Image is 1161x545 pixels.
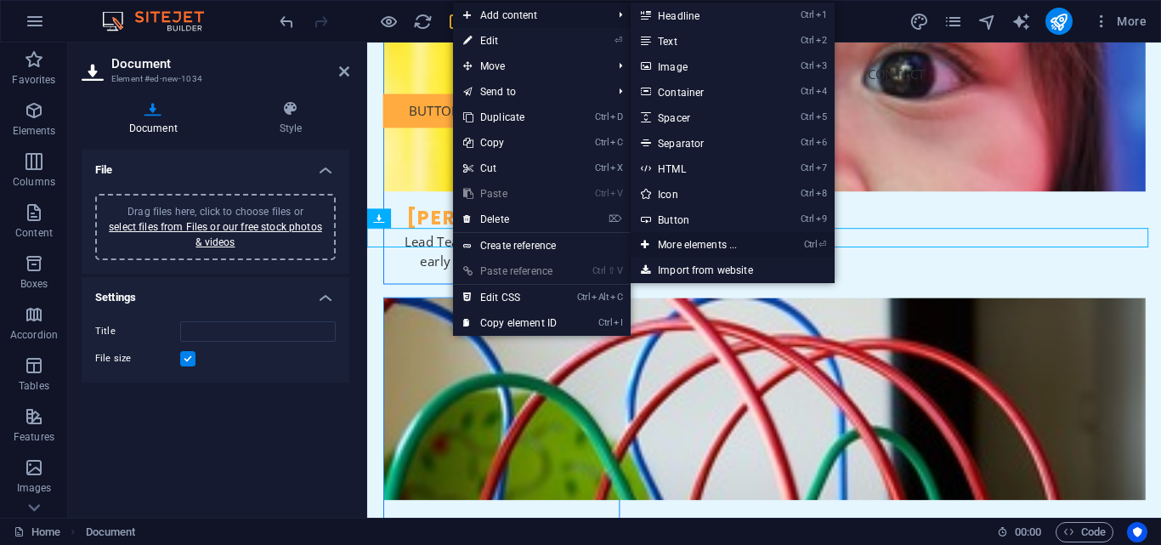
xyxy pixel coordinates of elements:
a: CtrlCCopy [453,130,567,156]
button: save [446,11,467,31]
i: C [610,137,622,148]
i: I [614,317,622,328]
p: Elements [13,124,56,138]
button: text_generator [1011,11,1032,31]
a: CtrlVPaste [453,181,567,207]
h2: Document [111,56,349,71]
i: C [610,292,622,303]
i: X [610,162,622,173]
i: Ctrl [595,188,609,199]
i: Ctrl [801,162,814,173]
a: Create reference [453,233,631,258]
a: select files from Files or our free stock photos & videos [109,221,322,248]
span: Move [453,54,605,79]
button: Code [1056,522,1113,542]
i: Ctrl [801,9,814,20]
i: Ctrl [804,239,818,250]
button: More [1086,8,1153,35]
a: Ctrl⏎More elements ... [631,232,771,258]
a: Ctrl6Separator [631,130,771,156]
i: Ctrl [592,265,606,276]
a: Send to [453,79,605,105]
h4: Document [82,100,232,136]
a: Ctrl1Headline [631,3,771,28]
p: Favorites [12,73,55,87]
p: Images [17,481,52,495]
p: Boxes [20,277,48,291]
i: 9 [816,213,827,224]
i: Publish [1049,12,1068,31]
nav: breadcrumb [86,522,136,542]
i: 4 [816,86,827,97]
i: ⏎ [614,35,622,46]
i: Ctrl [801,86,814,97]
label: Title [95,321,180,342]
i: Ctrl [595,137,609,148]
a: Ctrl9Button [631,207,771,232]
a: Ctrl3Image [631,54,771,79]
a: Ctrl7HTML [631,156,771,181]
i: ⏎ [818,239,826,250]
span: Add content [453,3,605,28]
i: 7 [816,162,827,173]
a: Import from website [631,258,835,283]
i: Ctrl [801,137,814,148]
a: CtrlXCut [453,156,567,181]
i: Save (Ctrl+S) [447,12,467,31]
i: ⇧ [608,265,615,276]
i: Ctrl [801,60,814,71]
label: File size [95,349,180,369]
span: Code [1063,522,1106,542]
h4: Settings [82,277,349,308]
span: : [1027,525,1029,538]
i: Alt [592,292,609,303]
span: 00 00 [1015,522,1041,542]
i: Undo: Add element (Ctrl+Z) [277,12,297,31]
i: Reload page [413,12,433,31]
i: V [610,188,622,199]
span: Drag files here, click to choose files or [109,206,322,248]
i: Ctrl [801,188,814,199]
h4: File [82,150,349,180]
button: navigator [977,11,998,31]
button: Click here to leave preview mode and continue editing [378,11,399,31]
span: Click to select. Double-click to edit [86,522,136,542]
button: pages [943,11,964,31]
span: More [1093,13,1147,30]
p: Features [14,430,54,444]
p: Accordion [10,328,58,342]
p: Tables [19,379,49,393]
h3: Element #ed-new-1034 [111,71,315,87]
i: Ctrl [598,317,612,328]
i: 8 [816,188,827,199]
a: CtrlICopy element ID [453,310,567,336]
button: undo [276,11,297,31]
i: ⌦ [609,213,622,224]
i: 5 [816,111,827,122]
i: 3 [816,60,827,71]
i: Ctrl [801,111,814,122]
i: Ctrl [595,111,609,122]
a: Ctrl2Text [631,28,771,54]
a: CtrlDDuplicate [453,105,567,130]
i: 1 [816,9,827,20]
button: publish [1045,8,1073,35]
p: Content [15,226,53,240]
i: Ctrl [801,35,814,46]
a: Home [14,522,60,542]
i: V [617,265,622,276]
a: CtrlAltCEdit CSS [453,285,567,310]
i: Ctrl [595,162,609,173]
button: reload [412,11,433,31]
p: Columns [13,175,55,189]
i: 6 [816,137,827,148]
a: ⏎Edit [453,28,567,54]
a: Ctrl⇧VPaste reference [453,258,567,284]
img: Editor Logo [98,11,225,31]
a: Ctrl5Spacer [631,105,771,130]
i: D [610,111,622,122]
button: Usercentrics [1127,522,1147,542]
i: Ctrl [801,213,814,224]
a: ⌦Delete [453,207,567,232]
i: Ctrl [577,292,591,303]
